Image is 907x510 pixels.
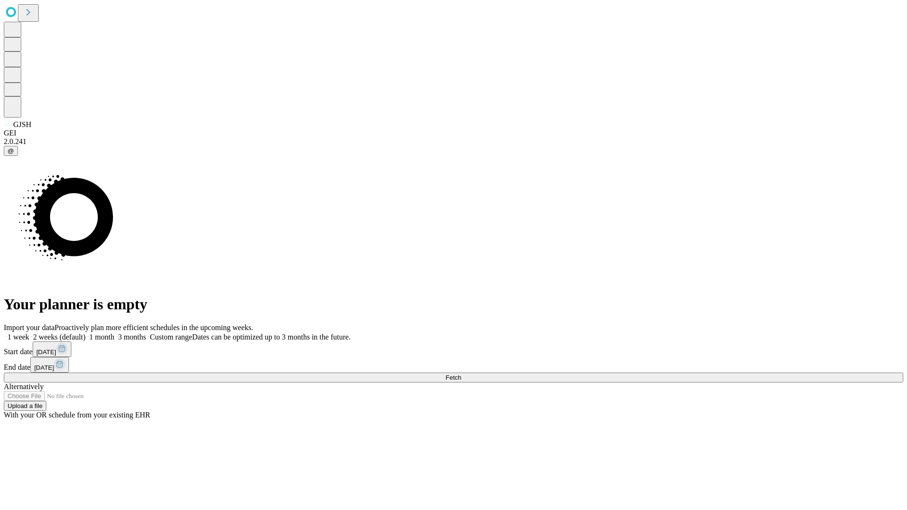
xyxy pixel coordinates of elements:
span: Fetch [445,374,461,381]
span: Import your data [4,323,55,331]
span: 1 week [8,333,29,341]
button: @ [4,146,18,156]
span: 1 month [89,333,114,341]
button: [DATE] [33,341,71,357]
span: 3 months [118,333,146,341]
button: Upload a file [4,401,46,411]
span: Dates can be optimized up to 3 months in the future. [192,333,351,341]
button: Fetch [4,373,903,382]
span: With your OR schedule from your existing EHR [4,411,150,419]
div: End date [4,357,903,373]
span: [DATE] [34,364,54,371]
span: 2 weeks (default) [33,333,86,341]
span: Proactively plan more efficient schedules in the upcoming weeks. [55,323,253,331]
div: Start date [4,341,903,357]
span: @ [8,147,14,154]
span: GJSH [13,120,31,128]
div: 2.0.241 [4,137,903,146]
button: [DATE] [30,357,69,373]
span: Custom range [150,333,192,341]
span: [DATE] [36,348,56,356]
div: GEI [4,129,903,137]
h1: Your planner is empty [4,296,903,313]
span: Alternatively [4,382,43,391]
